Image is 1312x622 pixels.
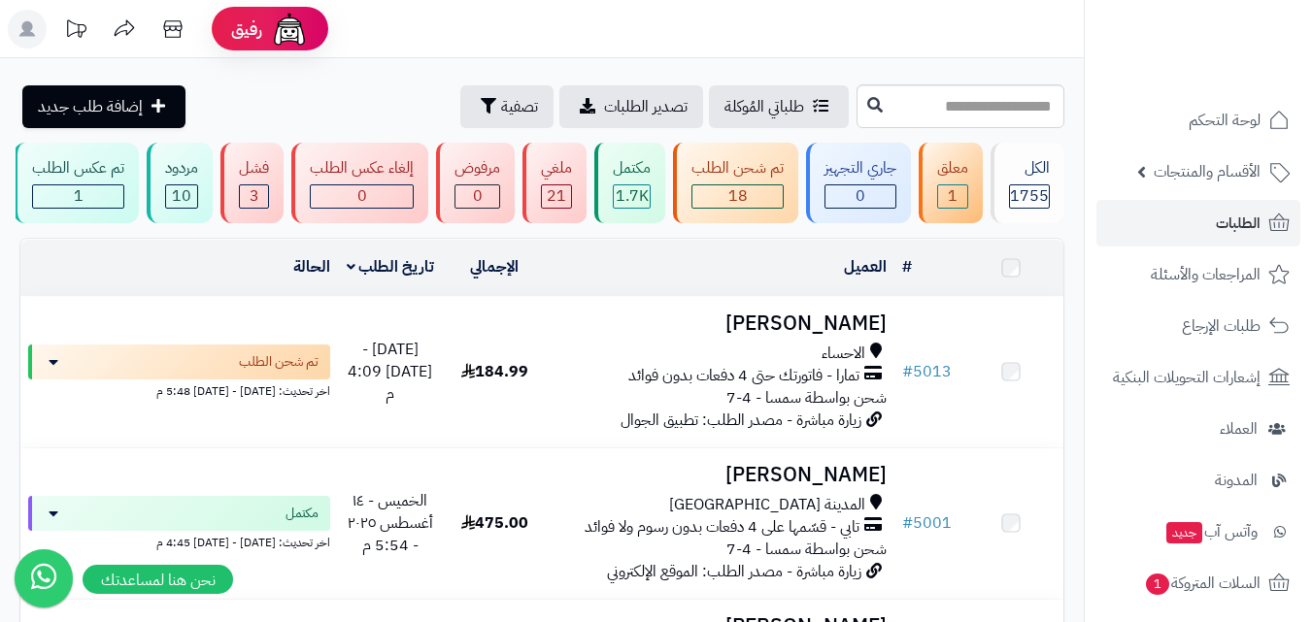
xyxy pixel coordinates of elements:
a: تم عكس الطلب 1 [10,143,143,223]
a: السلات المتروكة1 [1096,560,1300,606]
span: الاحساء [822,343,865,365]
a: العملاء [1096,406,1300,452]
span: 1.7K [616,184,649,208]
span: المدينة [GEOGRAPHIC_DATA] [669,494,865,516]
span: تصدير الطلبات [604,95,688,118]
div: 10 [166,185,197,208]
span: # [902,511,913,535]
a: وآتس آبجديد [1096,508,1300,555]
span: شحن بواسطة سمسا - 4-7 [726,386,887,409]
div: معلق [937,157,968,180]
div: مردود [165,157,198,180]
a: تاريخ الطلب [347,255,435,278]
a: الحالة [293,255,330,278]
a: فشل 3 [217,143,287,223]
a: مردود 10 [143,143,217,223]
div: اخر تحديث: [DATE] - [DATE] 5:48 م [28,379,330,400]
div: 1 [33,185,123,208]
a: # [902,255,912,278]
div: 0 [311,185,413,208]
a: ملغي 21 [519,143,590,223]
span: شحن بواسطة سمسا - 4-7 [726,538,887,561]
span: الطلبات [1216,210,1261,237]
span: 0 [473,184,483,208]
span: رفيق [231,17,262,41]
div: ملغي [541,157,572,180]
span: 1 [948,184,958,208]
h3: [PERSON_NAME] [555,464,887,486]
a: جاري التجهيز 0 [802,143,915,223]
span: زيارة مباشرة - مصدر الطلب: الموقع الإلكتروني [607,560,861,583]
span: إشعارات التحويلات البنكية [1113,364,1261,391]
a: مكتمل 1.7K [590,143,669,223]
a: الطلبات [1096,200,1300,246]
span: 18 [728,184,748,208]
div: الكل [1009,157,1050,180]
img: logo-2.png [1180,52,1294,93]
span: السلات المتروكة [1144,570,1261,597]
div: تم شحن الطلب [691,157,784,180]
span: لوحة التحكم [1189,107,1261,134]
a: إضافة طلب جديد [22,85,185,128]
span: 1755 [1010,184,1049,208]
div: 1 [938,185,967,208]
div: مرفوض [454,157,500,180]
a: لوحة التحكم [1096,97,1300,144]
img: ai-face.png [270,10,309,49]
a: المراجعات والأسئلة [1096,251,1300,298]
a: تصدير الطلبات [559,85,703,128]
div: فشل [239,157,269,180]
a: طلبات الإرجاع [1096,303,1300,349]
div: إلغاء عكس الطلب [310,157,414,180]
span: الأقسام والمنتجات [1154,158,1261,185]
span: وآتس آب [1164,518,1258,545]
div: 0 [455,185,499,208]
a: #5013 [902,360,952,383]
a: طلباتي المُوكلة [709,85,849,128]
button: تصفية [460,85,554,128]
div: 1695 [614,185,650,208]
div: جاري التجهيز [824,157,896,180]
a: تم شحن الطلب 18 [669,143,802,223]
span: طلباتي المُوكلة [724,95,804,118]
div: 0 [825,185,895,208]
div: مكتمل [613,157,651,180]
div: تم عكس الطلب [32,157,124,180]
h3: [PERSON_NAME] [555,312,887,335]
a: الإجمالي [470,255,519,278]
div: 3 [240,185,268,208]
span: المراجعات والأسئلة [1151,261,1261,288]
a: تحديثات المنصة [51,10,100,53]
span: تابي - قسّمها على 4 دفعات بدون رسوم ولا فوائد [585,516,859,539]
a: العميل [844,255,887,278]
div: اخر تحديث: [DATE] - [DATE] 4:45 م [28,531,330,551]
span: # [902,360,913,383]
a: مرفوض 0 [432,143,519,223]
span: العملاء [1220,415,1258,442]
span: 475.00 [461,511,528,535]
span: جديد [1166,522,1202,543]
span: 1 [1146,573,1169,595]
a: معلق 1 [915,143,987,223]
span: مكتمل [286,504,319,523]
span: زيارة مباشرة - مصدر الطلب: تطبيق الجوال [621,409,861,432]
span: طلبات الإرجاع [1182,312,1261,340]
div: 18 [692,185,783,208]
span: 21 [547,184,566,208]
span: [DATE] - [DATE] 4:09 م [348,338,432,406]
a: إلغاء عكس الطلب 0 [287,143,432,223]
a: إشعارات التحويلات البنكية [1096,354,1300,401]
div: 21 [542,185,571,208]
span: تصفية [501,95,538,118]
span: الخميس - ١٤ أغسطس ٢٠٢٥ - 5:54 م [348,489,433,557]
span: 0 [856,184,865,208]
span: 184.99 [461,360,528,383]
span: تمارا - فاتورتك حتى 4 دفعات بدون فوائد [628,365,859,387]
span: 3 [250,184,259,208]
span: إضافة طلب جديد [38,95,143,118]
span: 10 [172,184,191,208]
span: المدونة [1215,467,1258,494]
span: 1 [74,184,84,208]
a: #5001 [902,511,952,535]
span: 0 [357,184,367,208]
